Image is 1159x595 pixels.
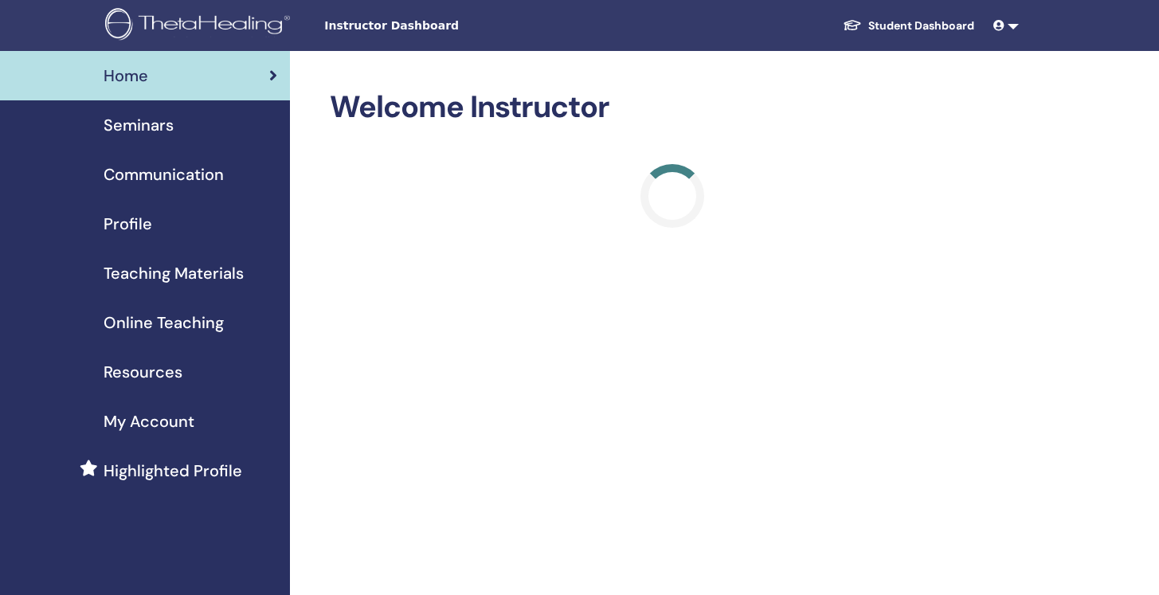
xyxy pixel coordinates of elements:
span: Resources [104,360,182,384]
span: Profile [104,212,152,236]
span: Highlighted Profile [104,459,242,483]
span: Online Teaching [104,311,224,335]
span: Seminars [104,113,174,137]
span: Teaching Materials [104,261,244,285]
span: My Account [104,409,194,433]
span: Home [104,64,148,88]
span: Instructor Dashboard [324,18,563,34]
img: logo.png [105,8,296,44]
span: Communication [104,162,224,186]
a: Student Dashboard [830,11,987,41]
img: graduation-cap-white.svg [843,18,862,32]
h2: Welcome Instructor [330,89,1016,126]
